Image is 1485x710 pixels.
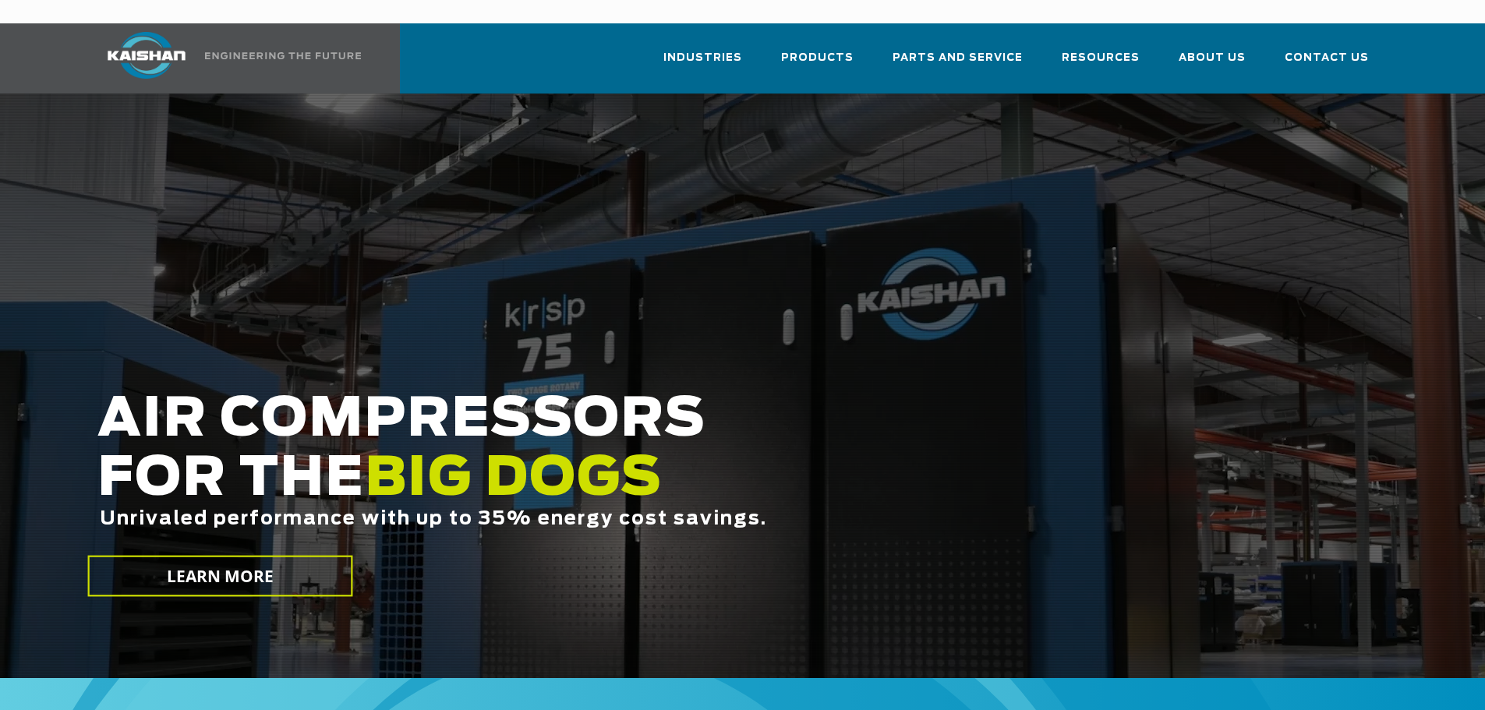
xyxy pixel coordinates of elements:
span: About Us [1179,49,1246,67]
a: Products [781,37,854,90]
a: Industries [663,37,742,90]
h2: AIR COMPRESSORS FOR THE [97,390,1170,578]
span: LEARN MORE [166,565,274,588]
a: Parts and Service [893,37,1023,90]
span: Contact Us [1285,49,1369,67]
a: Resources [1062,37,1140,90]
span: Products [781,49,854,67]
span: Parts and Service [893,49,1023,67]
a: Contact Us [1285,37,1369,90]
a: LEARN MORE [87,556,352,597]
img: Engineering the future [205,52,361,59]
img: kaishan logo [88,32,205,79]
span: Resources [1062,49,1140,67]
span: Unrivaled performance with up to 35% energy cost savings. [100,510,767,528]
a: Kaishan USA [88,23,364,94]
span: BIG DOGS [365,453,663,506]
span: Industries [663,49,742,67]
a: About Us [1179,37,1246,90]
